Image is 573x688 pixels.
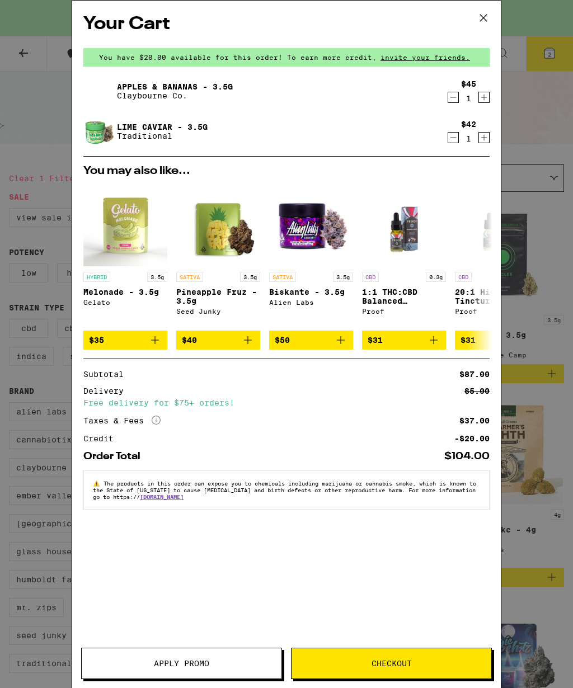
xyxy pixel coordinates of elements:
div: Taxes & Fees [83,416,161,426]
div: $87.00 [459,370,490,378]
div: Credit [83,435,121,442]
div: Free delivery for $75+ orders! [83,399,490,407]
a: Open page for Biskante - 3.5g from Alien Labs [269,182,353,331]
button: Add to bag [269,331,353,350]
p: Traditional [117,131,208,140]
div: $45 [461,79,476,88]
button: Add to bag [83,331,167,350]
button: Increment [478,92,490,103]
p: Pineapple Fruz - 3.5g [176,288,260,305]
img: Apples & Bananas - 3.5g [83,76,115,107]
span: $40 [182,336,197,345]
span: invite your friends. [377,54,474,61]
h2: You may also like... [83,166,490,177]
img: Proof - 20:1 High CBD Tincture - 15mg [455,182,539,266]
button: Add to bag [176,331,260,350]
a: [DOMAIN_NAME] [140,493,184,500]
p: Melonade - 3.5g [83,288,167,296]
span: $31 [461,336,476,345]
div: Gelato [83,299,167,306]
p: Claybourne Co. [117,91,233,100]
p: CBD [455,272,472,282]
img: Gelato - Melonade - 3.5g [83,182,167,266]
div: 1 [461,134,476,143]
button: Add to bag [455,331,539,350]
div: $104.00 [444,451,490,461]
div: -$20.00 [454,435,490,442]
img: Seed Junky - Pineapple Fruz - 3.5g [176,182,260,266]
div: $37.00 [459,417,490,425]
button: Increment [478,132,490,143]
p: 3.5g [333,272,353,282]
img: Proof - 1:1 THC:CBD Balanced Tincture - 300mg [362,182,446,266]
p: 3.5g [240,272,260,282]
span: $31 [368,336,383,345]
div: Proof [455,308,539,315]
p: 0.3g [426,272,446,282]
span: Checkout [372,659,412,667]
p: 1:1 THC:CBD Balanced Tincture - 300mg [362,288,446,305]
button: Checkout [291,648,492,679]
span: $50 [275,336,290,345]
p: 20:1 High CBD Tincture - 15mg [455,288,539,305]
div: Alien Labs [269,299,353,306]
a: Open page for 20:1 High CBD Tincture - 15mg from Proof [455,182,539,331]
span: $35 [89,336,104,345]
p: SATIVA [269,272,296,282]
span: Apply Promo [154,659,209,667]
img: Lime Caviar - 3.5g [83,116,115,147]
a: Apples & Bananas - 3.5g [117,82,233,91]
button: Decrement [448,92,459,103]
p: Biskante - 3.5g [269,288,353,296]
a: Open page for Melonade - 3.5g from Gelato [83,182,167,331]
a: Open page for 1:1 THC:CBD Balanced Tincture - 300mg from Proof [362,182,446,331]
div: Seed Junky [176,308,260,315]
a: Lime Caviar - 3.5g [117,122,208,131]
img: Alien Labs - Biskante - 3.5g [269,182,353,266]
span: ⚠️ [93,480,104,487]
div: Subtotal [83,370,131,378]
p: 3.5g [147,272,167,282]
span: The products in this order can expose you to chemicals including marijuana or cannabis smoke, whi... [93,480,476,500]
button: Decrement [448,132,459,143]
span: You have $20.00 available for this order! To earn more credit, [99,54,377,61]
div: Order Total [83,451,148,461]
button: Add to bag [362,331,446,350]
div: $42 [461,120,476,129]
div: Delivery [83,387,131,395]
div: 1 [461,94,476,103]
p: CBD [362,272,379,282]
p: SATIVA [176,272,203,282]
div: $5.00 [464,387,490,395]
h2: Your Cart [83,12,490,37]
div: You have $20.00 available for this order! To earn more credit,invite your friends. [83,48,490,67]
button: Apply Promo [81,648,282,679]
div: Proof [362,308,446,315]
a: Open page for Pineapple Fruz - 3.5g from Seed Junky [176,182,260,331]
